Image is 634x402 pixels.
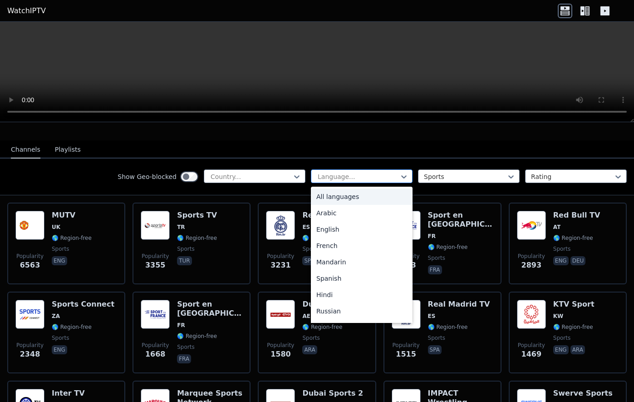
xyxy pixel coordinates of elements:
[428,300,490,309] h6: Real Madrid TV
[266,211,295,240] img: Real Madrid TV
[52,211,92,220] h6: MUTV
[553,389,613,398] h6: Swerve Sports
[553,300,595,309] h6: KTV Sport
[52,313,60,320] span: ZA
[16,342,44,349] span: Popularity
[302,245,319,253] span: sports
[553,323,593,331] span: 🌎 Region-free
[177,322,185,329] span: FR
[553,345,569,354] p: eng
[393,342,420,349] span: Popularity
[518,342,545,349] span: Popularity
[7,5,46,16] a: WatchIPTV
[302,389,363,398] h6: Dubai Sports 2
[142,253,169,260] span: Popularity
[311,303,413,319] div: Russian
[52,300,114,309] h6: Sports Connect
[311,221,413,238] div: English
[177,256,192,265] p: tur
[302,313,310,320] span: AE
[553,234,593,242] span: 🌎 Region-free
[302,334,319,342] span: sports
[177,354,191,363] p: fra
[521,260,542,271] span: 2893
[20,349,40,360] span: 2348
[311,205,413,221] div: Arabic
[553,256,569,265] p: eng
[302,300,363,309] h6: Dubai Sports 3
[428,265,442,274] p: fra
[52,389,92,398] h6: Inter TV
[177,223,185,231] span: TR
[302,256,316,265] p: spa
[553,245,570,253] span: sports
[11,141,40,159] button: Channels
[15,211,44,240] img: MUTV
[52,245,69,253] span: sports
[311,254,413,270] div: Mandarin
[553,313,564,320] span: KW
[428,211,493,229] h6: Sport en [GEOGRAPHIC_DATA]
[521,349,542,360] span: 1469
[52,345,67,354] p: eng
[428,243,468,251] span: 🌎 Region-free
[428,345,442,354] p: spa
[145,349,166,360] span: 1668
[15,300,44,329] img: Sports Connect
[428,334,445,342] span: sports
[518,253,545,260] span: Popularity
[311,189,413,205] div: All languages
[428,313,436,320] span: ES
[553,223,561,231] span: AT
[570,256,586,265] p: deu
[270,260,291,271] span: 3231
[145,260,166,271] span: 3355
[270,349,291,360] span: 1580
[141,300,170,329] img: Sport en France
[52,234,92,242] span: 🌎 Region-free
[396,349,416,360] span: 1515
[311,319,413,336] div: Portuguese
[177,234,217,242] span: 🌎 Region-free
[302,345,317,354] p: ara
[428,233,436,240] span: FR
[311,287,413,303] div: Hindi
[267,342,294,349] span: Popularity
[52,256,67,265] p: eng
[517,211,546,240] img: Red Bull TV
[52,223,60,231] span: UK
[142,342,169,349] span: Popularity
[141,211,170,240] img: Sports TV
[302,223,310,231] span: ES
[177,333,217,340] span: 🌎 Region-free
[517,300,546,329] img: KTV Sport
[553,334,570,342] span: sports
[16,253,44,260] span: Popularity
[302,323,342,331] span: 🌎 Region-free
[302,211,364,220] h6: Real Madrid TV
[177,343,194,351] span: sports
[311,270,413,287] div: Spanish
[177,245,194,253] span: sports
[267,253,294,260] span: Popularity
[428,323,468,331] span: 🌎 Region-free
[311,238,413,254] div: French
[177,300,242,318] h6: Sport en [GEOGRAPHIC_DATA]
[302,234,342,242] span: 🌎 Region-free
[570,345,585,354] p: ara
[553,211,600,220] h6: Red Bull TV
[428,254,445,262] span: sports
[118,172,177,181] label: Show Geo-blocked
[55,141,81,159] button: Playlists
[266,300,295,329] img: Dubai Sports 3
[177,211,217,220] h6: Sports TV
[52,323,92,331] span: 🌎 Region-free
[20,260,40,271] span: 6563
[52,334,69,342] span: sports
